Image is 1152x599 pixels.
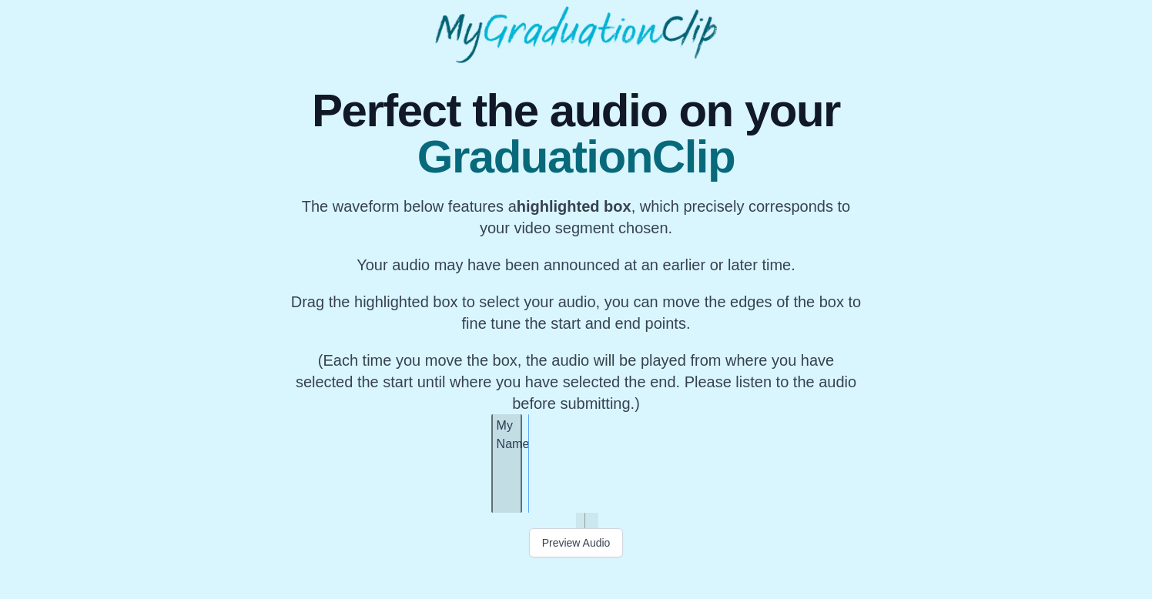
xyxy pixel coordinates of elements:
[288,350,864,414] p: (Each time you move the box, the audio will be played from where you have selected the start unti...
[288,196,864,239] p: The waveform below features a , which precisely corresponds to your video segment chosen.
[288,291,864,334] p: Drag the highlighted box to select your audio, you can move the edges of the box to fine tune the...
[288,88,864,134] span: Perfect the audio on your
[517,198,631,215] b: highlighted box
[288,134,864,180] span: GraduationClip
[529,528,624,557] button: Preview Audio
[288,254,864,276] p: Your audio may have been announced at an earlier or later time.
